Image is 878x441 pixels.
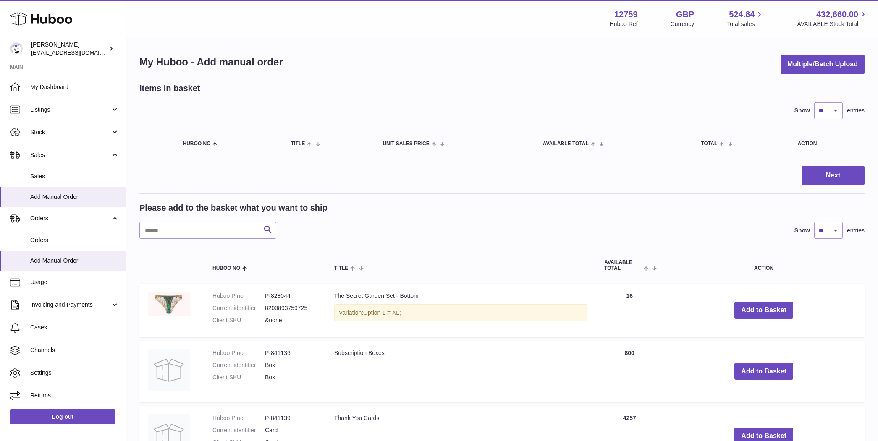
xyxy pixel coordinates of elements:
[183,141,210,146] span: Huboo no
[291,141,305,146] span: Title
[797,20,868,28] span: AVAILABLE Stock Total
[30,391,119,399] span: Returns
[31,41,107,57] div: [PERSON_NAME]
[212,426,265,434] dt: Current identifier
[676,9,694,20] strong: GBP
[30,128,110,136] span: Stock
[847,227,865,235] span: entries
[326,341,596,402] td: Subscription Boxes
[212,292,265,300] dt: Huboo P no
[334,304,587,321] div: Variation:
[701,141,717,146] span: Total
[326,284,596,337] td: The Secret Garden Set - Bottom
[30,193,119,201] span: Add Manual Order
[797,9,868,28] a: 432,660.00 AVAILABLE Stock Total
[30,151,110,159] span: Sales
[816,9,858,20] span: 432,660.00
[31,49,123,56] span: [EMAIL_ADDRESS][DOMAIN_NAME]
[265,373,317,381] dd: Box
[781,55,865,74] button: Multiple/Batch Upload
[727,20,764,28] span: Total sales
[148,292,190,316] img: The Secret Garden Set - Bottom
[383,141,429,146] span: Unit Sales Price
[212,304,265,312] dt: Current identifier
[265,426,317,434] dd: Card
[794,107,810,115] label: Show
[139,202,328,214] h2: Please add to the basket what you want to ship
[30,346,119,354] span: Channels
[363,309,401,316] span: Option 1 = XL;
[265,414,317,422] dd: P-841139
[596,341,663,402] td: 800
[30,106,110,114] span: Listings
[614,9,638,20] strong: 12759
[30,236,119,244] span: Orders
[212,361,265,369] dt: Current identifier
[212,349,265,357] dt: Huboo P no
[30,278,119,286] span: Usage
[30,214,110,222] span: Orders
[663,251,865,279] th: Action
[212,266,240,271] span: Huboo no
[797,141,856,146] div: Action
[265,304,317,312] dd: 8200893759725
[596,284,663,337] td: 16
[212,316,265,324] dt: Client SKU
[139,55,283,69] h1: My Huboo - Add manual order
[30,369,119,377] span: Settings
[794,227,810,235] label: Show
[30,83,119,91] span: My Dashboard
[334,266,348,271] span: Title
[265,361,317,369] dd: Box
[30,172,119,180] span: Sales
[139,83,200,94] h2: Items in basket
[802,166,865,185] button: Next
[10,42,23,55] img: sofiapanwar@unndr.com
[10,409,115,424] a: Log out
[543,141,589,146] span: AVAILABLE Total
[148,349,190,391] img: Subscription Boxes
[212,373,265,381] dt: Client SKU
[30,301,110,309] span: Invoicing and Payments
[671,20,695,28] div: Currency
[30,324,119,331] span: Cases
[265,292,317,300] dd: P-828044
[604,260,642,271] span: AVAILABLE Total
[610,20,638,28] div: Huboo Ref
[265,316,317,324] dd: &none
[30,257,119,265] span: Add Manual Order
[734,363,793,380] button: Add to Basket
[212,414,265,422] dt: Huboo P no
[847,107,865,115] span: entries
[727,9,764,28] a: 524.84 Total sales
[729,9,755,20] span: 524.84
[734,302,793,319] button: Add to Basket
[265,349,317,357] dd: P-841136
